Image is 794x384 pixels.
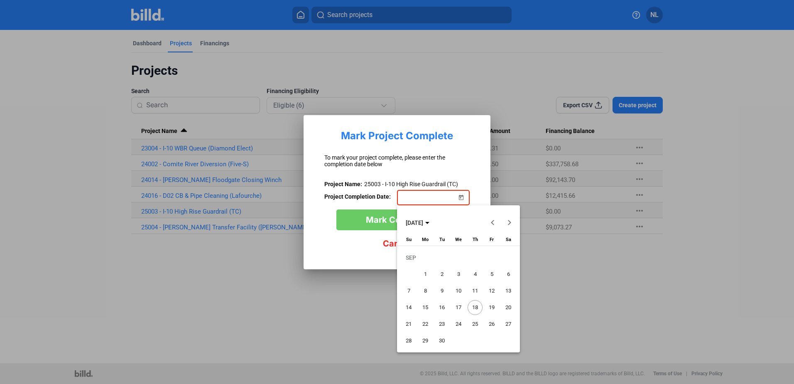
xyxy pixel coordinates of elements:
span: 2 [434,267,449,282]
button: September 7, 2025 [400,283,417,299]
button: September 8, 2025 [417,283,434,299]
span: 14 [401,300,416,315]
span: 10 [451,283,466,298]
button: September 15, 2025 [417,299,434,316]
button: September 27, 2025 [500,316,517,332]
button: September 20, 2025 [500,299,517,316]
span: 16 [434,300,449,315]
span: Fr [490,237,494,242]
button: Choose month and year [402,215,433,230]
span: Th [473,237,478,242]
span: 7 [401,283,416,298]
button: September 17, 2025 [450,299,467,316]
button: September 23, 2025 [434,316,450,332]
span: 29 [418,333,433,348]
button: September 21, 2025 [400,316,417,332]
span: 20 [501,300,516,315]
span: 8 [418,283,433,298]
span: 21 [401,317,416,332]
span: 25 [468,317,483,332]
button: September 30, 2025 [434,332,450,349]
button: September 18, 2025 [467,299,483,316]
button: Next month [501,214,518,231]
span: 5 [484,267,499,282]
button: September 10, 2025 [450,283,467,299]
span: 9 [434,283,449,298]
span: 24 [451,317,466,332]
button: September 19, 2025 [483,299,500,316]
span: 30 [434,333,449,348]
span: 23 [434,317,449,332]
button: September 25, 2025 [467,316,483,332]
button: September 22, 2025 [417,316,434,332]
button: September 12, 2025 [483,283,500,299]
button: September 13, 2025 [500,283,517,299]
span: 13 [501,283,516,298]
span: 11 [468,283,483,298]
button: September 24, 2025 [450,316,467,332]
span: 6 [501,267,516,282]
button: September 29, 2025 [417,332,434,349]
button: September 5, 2025 [483,266,500,283]
button: Previous month [485,214,501,231]
span: We [455,237,462,242]
span: [DATE] [406,219,423,226]
span: 28 [401,333,416,348]
span: 17 [451,300,466,315]
span: 18 [468,300,483,315]
span: Sa [506,237,511,242]
span: 12 [484,283,499,298]
button: September 11, 2025 [467,283,483,299]
span: 3 [451,267,466,282]
button: September 4, 2025 [467,266,483,283]
span: 22 [418,317,433,332]
button: September 28, 2025 [400,332,417,349]
span: Tu [439,237,445,242]
button: September 6, 2025 [500,266,517,283]
span: 27 [501,317,516,332]
button: September 3, 2025 [450,266,467,283]
button: September 26, 2025 [483,316,500,332]
span: Mo [422,237,429,242]
button: September 16, 2025 [434,299,450,316]
span: 15 [418,300,433,315]
span: 4 [468,267,483,282]
button: September 2, 2025 [434,266,450,283]
span: 19 [484,300,499,315]
span: 1 [418,267,433,282]
span: Su [406,237,412,242]
button: September 1, 2025 [417,266,434,283]
span: 26 [484,317,499,332]
button: September 14, 2025 [400,299,417,316]
button: September 9, 2025 [434,283,450,299]
td: SEP [400,249,517,266]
